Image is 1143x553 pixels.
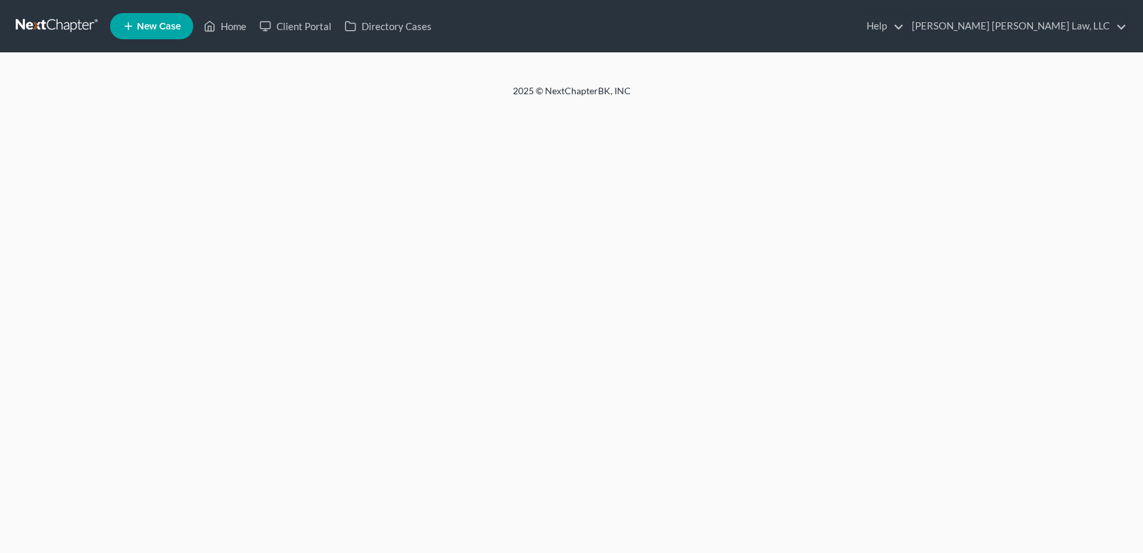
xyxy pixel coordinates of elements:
div: 2025 © NextChapterBK, INC [198,84,945,108]
a: Client Portal [253,14,338,38]
a: Directory Cases [338,14,438,38]
a: Help [860,14,904,38]
new-legal-case-button: New Case [110,13,193,39]
a: Home [197,14,253,38]
a: [PERSON_NAME] [PERSON_NAME] Law, LLC [905,14,1127,38]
